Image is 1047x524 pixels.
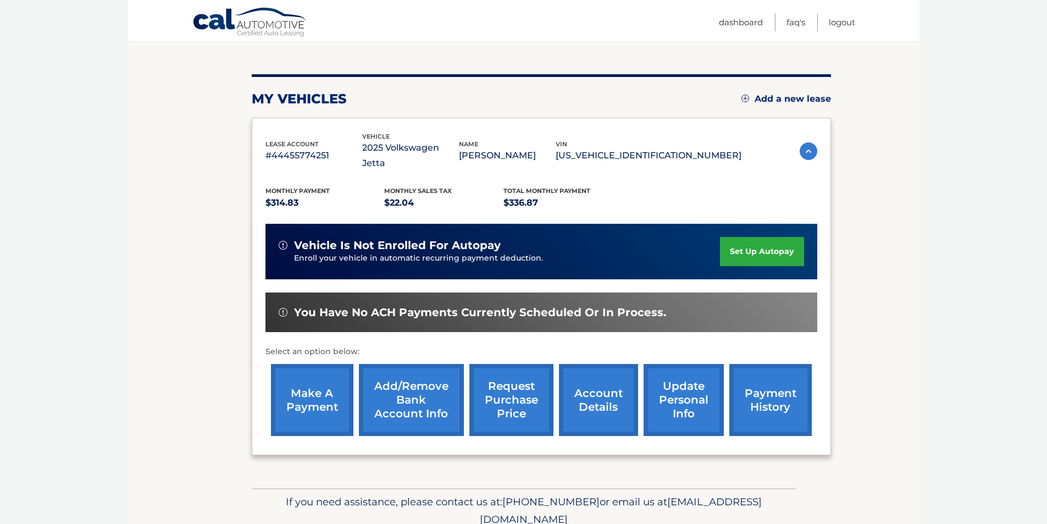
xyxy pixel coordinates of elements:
[265,345,817,358] p: Select an option below:
[265,148,362,163] p: #44455774251
[644,364,724,436] a: update personal info
[384,195,503,211] p: $22.04
[459,140,478,148] span: name
[252,91,347,107] h2: my vehicles
[559,364,638,436] a: account details
[800,142,817,160] img: accordion-active.svg
[294,239,501,252] span: vehicle is not enrolled for autopay
[786,13,805,31] a: FAQ's
[192,7,308,39] a: Cal Automotive
[469,364,553,436] a: request purchase price
[503,195,623,211] p: $336.87
[294,306,666,319] span: You have no ACH payments currently scheduled or in process.
[459,148,556,163] p: [PERSON_NAME]
[271,364,353,436] a: make a payment
[279,308,287,317] img: alert-white.svg
[503,187,590,195] span: Total Monthly Payment
[362,140,459,171] p: 2025 Volkswagen Jetta
[741,95,749,102] img: add.svg
[829,13,855,31] a: Logout
[741,93,831,104] a: Add a new lease
[265,140,319,148] span: lease account
[279,241,287,250] img: alert-white.svg
[359,364,464,436] a: Add/Remove bank account info
[362,133,390,140] span: vehicle
[729,364,812,436] a: payment history
[265,187,330,195] span: Monthly Payment
[294,252,721,264] p: Enroll your vehicle in automatic recurring payment deduction.
[556,148,741,163] p: [US_VEHICLE_IDENTIFICATION_NUMBER]
[556,140,567,148] span: vin
[719,13,763,31] a: Dashboard
[265,195,385,211] p: $314.83
[502,495,600,508] span: [PHONE_NUMBER]
[384,187,452,195] span: Monthly sales Tax
[720,237,804,266] a: set up autopay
